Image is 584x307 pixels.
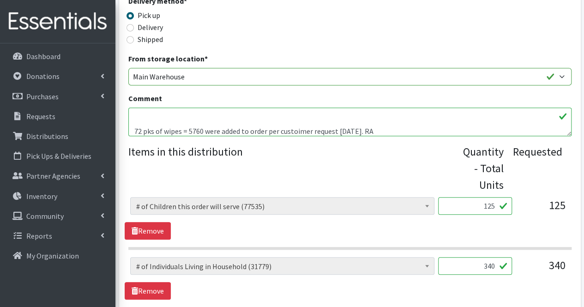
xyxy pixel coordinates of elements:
a: Inventory [4,187,112,205]
p: Partner Agencies [26,171,80,181]
div: 340 [519,257,566,282]
p: Distributions [26,132,68,141]
a: Requests [4,107,112,126]
a: Purchases [4,87,112,106]
div: Quantity - Total Units [463,144,504,193]
legend: Items in this distribution [128,144,463,190]
div: 125 [519,197,566,222]
a: Dashboard [4,47,112,66]
label: Delivery [138,22,163,33]
label: Pick up [138,10,160,21]
a: Community [4,207,112,225]
a: Remove [125,282,171,300]
span: # of Individuals Living in Household (31779) [136,260,428,273]
p: Dashboard [26,52,60,61]
span: # of Individuals Living in Household (31779) [130,257,434,275]
textarea: Incontinence adult-20 packs medium, 25 packs large; Incontinence youth-16 packs Goodnight size 14... [128,108,572,136]
span: # of Children this order will serve (77535) [136,200,428,213]
a: Donations [4,67,112,85]
a: Distributions [4,127,112,145]
p: Reports [26,231,52,241]
p: My Organization [26,251,79,260]
abbr: required [205,54,208,63]
a: My Organization [4,247,112,265]
p: Requests [26,112,55,121]
div: Requested [513,144,562,193]
p: Community [26,211,64,221]
img: HumanEssentials [4,6,112,37]
label: Shipped [138,34,163,45]
a: Partner Agencies [4,167,112,185]
p: Purchases [26,92,59,101]
p: Donations [26,72,60,81]
a: Pick Ups & Deliveries [4,147,112,165]
label: From storage location [128,53,208,64]
input: Quantity [438,197,512,215]
p: Pick Ups & Deliveries [26,151,91,161]
p: Inventory [26,192,57,201]
label: Comment [128,93,162,104]
input: Quantity [438,257,512,275]
a: Remove [125,222,171,240]
span: # of Children this order will serve (77535) [130,197,434,215]
a: Reports [4,227,112,245]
